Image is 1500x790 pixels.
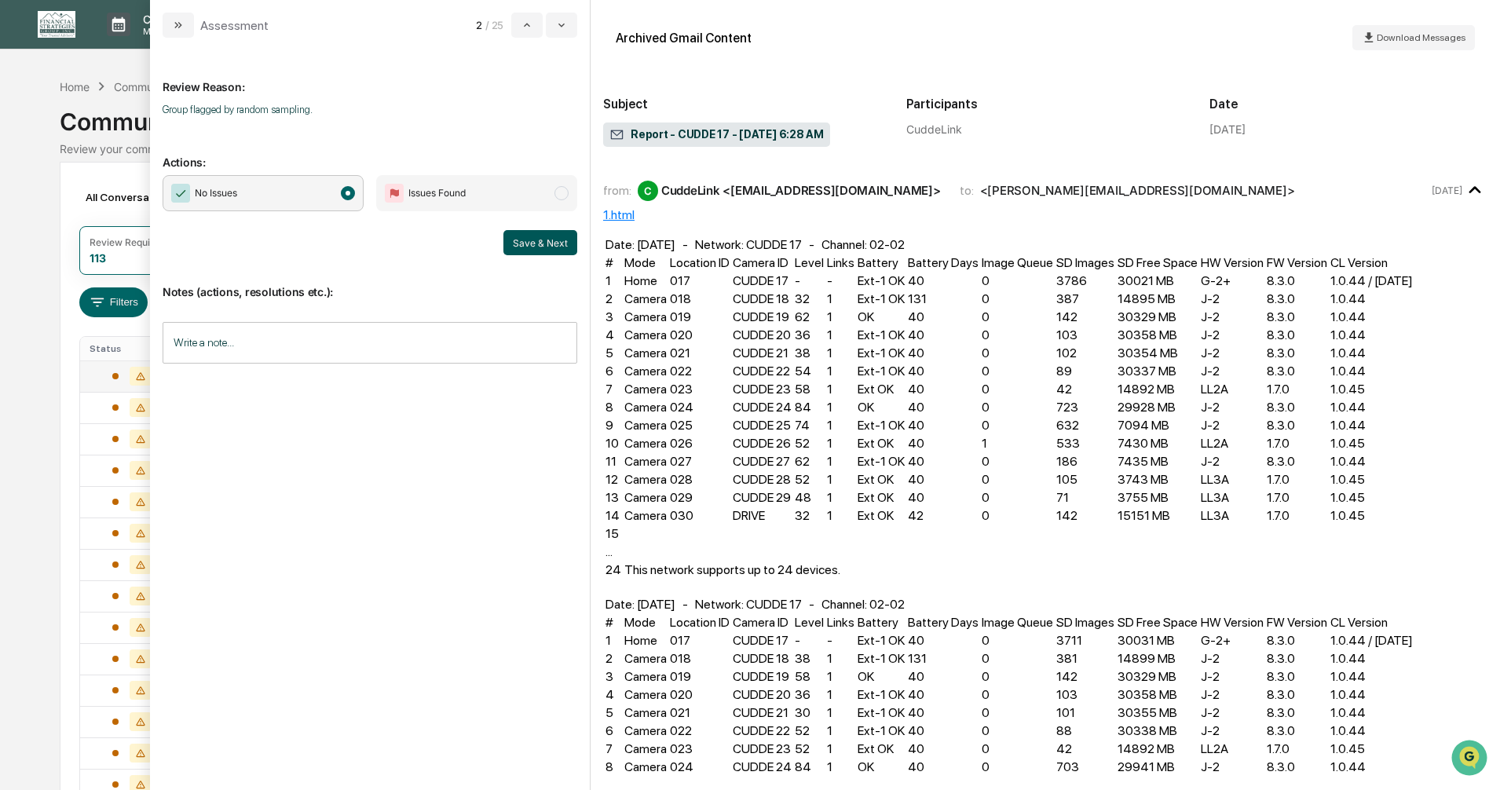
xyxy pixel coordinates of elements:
[1055,489,1115,506] td: 71
[200,18,269,33] div: Assessment
[1432,185,1462,196] time: Saturday, October 4, 2025 at 6:26:23 AM
[195,185,237,201] span: No Issues
[114,80,241,93] div: Communications Archive
[111,389,190,401] a: Powered byPylon
[669,471,730,488] td: 028
[857,507,905,524] td: Ext OK
[1055,453,1115,470] td: 186
[981,272,1054,289] td: 0
[49,214,127,226] span: [PERSON_NAME]
[732,417,792,433] td: CUDDE 25
[907,309,979,325] td: 40
[907,345,979,361] td: 40
[981,291,1054,307] td: 0
[732,453,792,470] td: CUDDE 27
[857,435,905,452] td: Ext OK
[408,185,466,201] span: Issues Found
[624,614,668,631] td: Mode
[1200,327,1264,343] td: J-2
[624,435,668,452] td: Camera
[732,363,792,379] td: CUDDE 22
[857,471,905,488] td: Ext OK
[1117,309,1198,325] td: 30329 MB
[857,363,905,379] td: Ext-1 OK
[1266,489,1328,506] td: 1.7.0
[476,19,482,31] span: 2
[1266,327,1328,343] td: 8.3.0
[1117,254,1198,271] td: SD Free Space
[16,199,41,224] img: Jack Rasmussen
[981,453,1054,470] td: 0
[1055,254,1115,271] td: SD Images
[794,254,825,271] td: Level
[605,561,622,578] td: 24
[16,353,28,365] div: 🔎
[1055,272,1115,289] td: 3786
[981,489,1054,506] td: 0
[669,327,730,343] td: 020
[163,137,577,169] p: Actions:
[1055,399,1115,415] td: 723
[907,417,979,433] td: 40
[1200,471,1264,488] td: LL3A
[16,33,286,58] p: How can we help?
[981,254,1054,271] td: Image Queue
[108,315,201,343] a: 🗄️Attestations
[669,399,730,415] td: 024
[80,337,182,360] th: Status
[826,272,855,289] td: -
[1330,345,1414,361] td: 1.0.44
[669,363,730,379] td: 022
[605,309,622,325] td: 3
[9,345,105,373] a: 🔎Data Lookup
[1117,272,1198,289] td: 30021 MB
[826,381,855,397] td: 1
[1117,363,1198,379] td: 30337 MB
[907,489,979,506] td: 40
[1117,291,1198,307] td: 14895 MB
[638,181,658,201] div: C
[503,230,577,255] button: Save & Next
[857,453,905,470] td: Ext-1 OK
[907,614,979,631] td: Battery Days
[1330,327,1414,343] td: 1.0.44
[31,214,44,227] img: 1746055101610-c473b297-6a78-478c-a979-82029cc54cd1
[980,183,1295,198] div: <[PERSON_NAME][EMAIL_ADDRESS][DOMAIN_NAME]>
[1117,381,1198,397] td: 14892 MB
[130,256,136,269] span: •
[624,507,668,524] td: Camera
[732,345,792,361] td: CUDDE 21
[907,453,979,470] td: 40
[163,61,577,93] p: Review Reason:
[826,453,855,470] td: 1
[1200,507,1264,524] td: LL3A
[60,142,1440,155] div: Review your communication records across channels
[857,417,905,433] td: Ext-1 OK
[826,254,855,271] td: Links
[624,309,668,325] td: Camera
[2,5,38,34] img: f2157a4c-a0d3-4daa-907e-bb6f0de503a5-1751232295721
[605,453,622,470] td: 11
[31,257,44,269] img: 1746055101610-c473b297-6a78-478c-a979-82029cc54cd1
[605,471,622,488] td: 12
[130,321,195,337] span: Attestations
[732,489,792,506] td: CUDDE 29
[981,399,1054,415] td: 0
[907,435,979,452] td: 40
[1200,309,1264,325] td: J-2
[857,399,905,415] td: OK
[624,453,668,470] td: Camera
[1055,309,1115,325] td: 142
[826,399,855,415] td: 1
[1055,363,1115,379] td: 89
[907,254,979,271] td: Battery Days
[1352,25,1475,50] button: Download Messages
[49,256,127,269] span: [PERSON_NAME]
[71,120,258,136] div: Start new chat
[669,435,730,452] td: 026
[732,272,792,289] td: CUDDE 17
[9,315,108,343] a: 🖐️Preclearance
[907,327,979,343] td: 40
[826,471,855,488] td: 1
[485,19,508,31] span: / 25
